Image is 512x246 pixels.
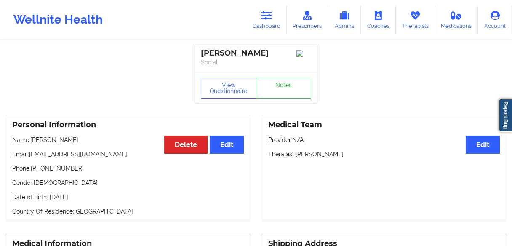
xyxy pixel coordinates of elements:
[396,6,435,34] a: Therapists
[12,207,244,216] p: Country Of Residence: [GEOGRAPHIC_DATA]
[12,179,244,187] p: Gender: [DEMOGRAPHIC_DATA]
[466,136,500,154] button: Edit
[12,150,244,158] p: Email: [EMAIL_ADDRESS][DOMAIN_NAME]
[12,136,244,144] p: Name: [PERSON_NAME]
[478,6,512,34] a: Account
[268,136,500,144] p: Provider: N/A
[210,136,244,154] button: Edit
[164,136,208,154] button: Delete
[201,48,311,58] div: [PERSON_NAME]
[287,6,328,34] a: Prescribers
[12,164,244,173] p: Phone: [PHONE_NUMBER]
[499,99,512,132] a: Report Bug
[268,120,500,130] h3: Medical Team
[201,58,311,67] p: Social
[12,193,244,201] p: Date of Birth: [DATE]
[435,6,478,34] a: Medications
[361,6,396,34] a: Coaches
[296,50,311,57] img: Image%2Fplaceholer-image.png
[201,78,256,99] button: View Questionnaire
[328,6,361,34] a: Admins
[268,150,500,158] p: Therapist: [PERSON_NAME]
[12,120,244,130] h3: Personal Information
[246,6,287,34] a: Dashboard
[256,78,312,99] a: Notes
